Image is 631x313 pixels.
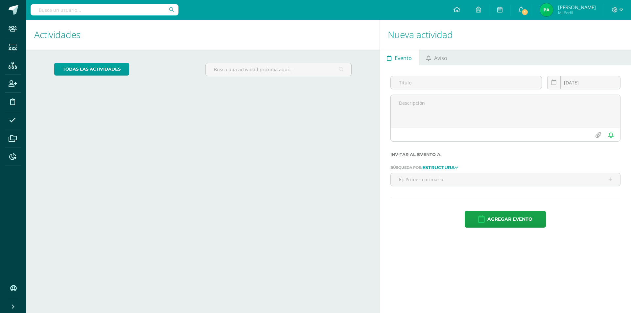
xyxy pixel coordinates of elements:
[540,3,553,16] img: ea606af391f2c2e5188f5482682bdea3.png
[54,63,129,76] a: todas las Actividades
[521,9,528,16] span: 1
[558,4,596,11] span: [PERSON_NAME]
[391,76,542,89] input: Título
[390,152,620,157] label: Invitar al evento a:
[206,63,351,76] input: Busca una actividad próxima aquí...
[395,50,412,66] span: Evento
[548,76,620,89] input: Fecha de entrega
[390,165,422,170] span: Búsqueda por:
[558,10,596,15] span: Mi Perfil
[31,4,178,15] input: Busca un usuario...
[388,20,623,50] h1: Nueva actividad
[422,165,458,169] a: Estructura
[380,50,419,65] a: Evento
[465,211,546,228] button: Agregar evento
[422,165,455,170] strong: Estructura
[391,173,620,186] input: Ej. Primero primaria
[487,211,532,227] span: Agregar evento
[419,50,455,65] a: Aviso
[434,50,447,66] span: Aviso
[34,20,372,50] h1: Actividades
